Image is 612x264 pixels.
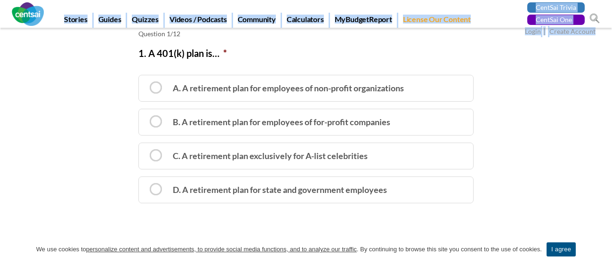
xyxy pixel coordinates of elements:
[138,46,227,61] label: 1. A 401(k) plan is…
[127,15,163,28] a: Quizzes
[94,15,126,28] a: Guides
[36,245,542,254] span: We use cookies to . By continuing to browse this site you consent to the use of cookies.
[12,2,44,26] img: CentSai
[330,15,397,28] a: MyBudgetReport
[233,15,281,28] a: Community
[549,27,596,37] a: Create Account
[138,176,474,203] label: D. A retirement plan for state and government employees
[596,245,605,254] a: I agree
[59,15,92,28] a: Stories
[165,15,232,28] a: Videos / Podcasts
[525,27,541,37] a: Login
[398,15,475,28] a: License Our Content
[138,143,474,169] label: C. A retirement plan exclusively for A-list celebrities
[527,2,585,13] a: CentSai Trivia
[542,26,548,37] span: |
[138,75,474,102] label: A. A retirement plan for employees of non-profit organizations
[86,246,357,253] u: personalize content and advertisements, to provide social media functions, and to analyze our tra...
[138,109,474,136] label: B. A retirement plan for employees of for-profit companies
[282,15,329,28] a: Calculators
[527,15,585,25] a: CentSai One
[547,242,576,256] a: I agree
